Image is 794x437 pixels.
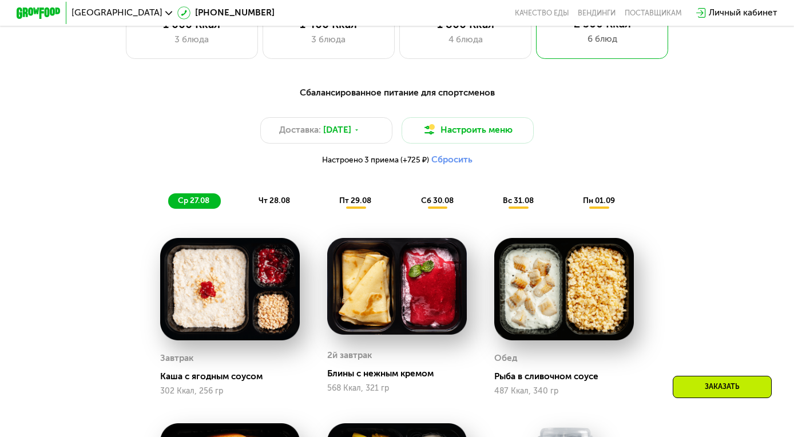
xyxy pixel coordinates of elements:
div: 568 Ккал, 321 гр [327,384,467,393]
div: Личный кабинет [709,6,777,19]
div: 2й завтрак [327,347,372,364]
span: Настроено 3 приема (+725 ₽) [322,156,429,164]
div: Каша с ягодным соусом [160,371,309,382]
div: 4 блюда [411,33,520,46]
div: Заказать [673,376,772,398]
span: сб 30.08 [421,196,454,205]
span: вс 31.08 [503,196,534,205]
div: 302 Ккал, 256 гр [160,387,300,396]
div: 3 блюда [137,33,247,46]
div: Рыба в сливочном соусе [494,371,643,382]
span: чт 28.08 [259,196,290,205]
a: Качество еды [515,9,569,17]
div: Завтрак [160,350,193,367]
span: [DATE] [323,124,351,137]
a: Вендинги [578,9,616,17]
div: Обед [494,350,517,367]
div: 487 Ккал, 340 гр [494,387,634,396]
div: Сбалансированное питание для спортсменов [70,86,723,100]
span: пн 01.09 [583,196,615,205]
span: ср 27.08 [178,196,209,205]
div: поставщикам [625,9,682,17]
span: пт 29.08 [339,196,371,205]
div: Блины с нежным кремом [327,368,476,379]
button: Настроить меню [402,117,534,144]
a: [PHONE_NUMBER] [177,6,275,19]
button: Сбросить [431,154,473,165]
div: 3 блюда [274,33,383,46]
span: Доставка: [279,124,321,137]
span: [GEOGRAPHIC_DATA] [72,9,162,17]
div: 6 блюд [547,33,657,46]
